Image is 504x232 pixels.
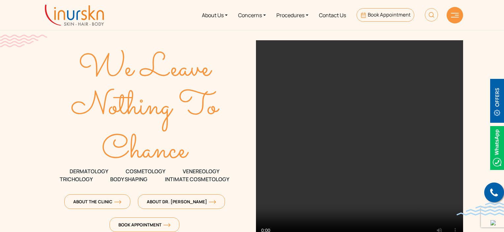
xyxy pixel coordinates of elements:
[126,167,165,175] span: COSMETOLOGY
[70,167,108,175] span: DERMATOLOGY
[71,83,220,131] text: Nothing To
[165,175,229,183] span: Intimate Cosmetology
[163,223,171,227] img: orange-arrow
[79,45,212,93] text: We Leave
[73,199,121,205] span: About The Clinic
[490,79,504,123] img: offerBt
[45,5,104,26] img: inurskn-logo
[490,220,496,225] img: up-blue-arrow.svg
[451,13,459,17] img: hamLine.svg
[110,217,179,232] a: Book Appointmentorange-arrow
[197,3,233,27] a: About Us
[147,199,216,205] span: About Dr. [PERSON_NAME]
[102,126,189,175] text: Chance
[490,144,504,151] a: Whatsappicon
[271,3,314,27] a: Procedures
[490,126,504,170] img: Whatsappicon
[64,194,130,209] a: About The Clinicorange-arrow
[233,3,271,27] a: Concerns
[209,200,216,204] img: orange-arrow
[60,175,93,183] span: TRICHOLOGY
[138,194,225,209] a: About Dr. [PERSON_NAME]orange-arrow
[114,200,121,204] img: orange-arrow
[118,222,171,228] span: Book Appointment
[368,11,411,18] span: Book Appointment
[110,175,147,183] span: Body Shaping
[314,3,351,27] a: Contact Us
[457,202,504,215] img: bluewave
[425,8,438,21] img: HeaderSearch
[357,8,414,22] a: Book Appointment
[183,167,219,175] span: VENEREOLOGY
